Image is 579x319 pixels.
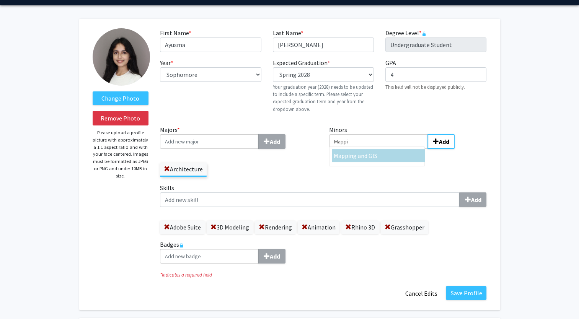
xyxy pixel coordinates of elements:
label: Adobe Suite [160,221,205,234]
p: Your graduation year (2028) needs to be updated to include a specific term. Please select your ex... [273,83,374,113]
label: Last Name [273,28,303,37]
label: Degree Level [385,28,426,37]
span: Mappi [334,152,350,159]
label: Minors [329,125,487,149]
label: First Name [160,28,191,37]
label: Majors [160,125,318,149]
button: Cancel Edits [400,286,442,301]
button: Save Profile [446,286,486,300]
b: Add [270,138,280,145]
iframe: Chat [6,285,33,313]
button: Skills [459,192,486,207]
svg: This information is provided and automatically updated by the University of Kentucky and is not e... [422,31,426,36]
label: 3D Modeling [207,221,253,234]
label: Badges [160,240,486,264]
button: Majors* [258,134,285,149]
label: Rendering [255,221,296,234]
input: Majors*Add [160,134,259,149]
span: ng and GIS [350,152,377,159]
button: Badges [258,249,285,264]
label: Animation [298,221,339,234]
input: SkillsAdd [160,192,460,207]
label: ChangeProfile Picture [93,91,149,105]
img: Profile Picture [93,28,150,86]
b: Add [471,196,481,203]
label: Year [160,58,173,67]
b: Add [270,252,280,260]
label: Architecture [160,163,207,176]
label: GPA [385,58,396,67]
p: Please upload a profile picture with approximately a 1:1 aspect ratio and with your face centered... [93,129,149,179]
b: Add [439,138,449,145]
button: MinorsMapping and GIS [427,134,455,149]
label: Grasshopper [381,221,428,234]
label: Skills [160,183,486,207]
small: This field will not be displayed publicly. [385,84,465,90]
i: Indicates a required field [160,271,486,278]
input: MinorsMapping and GISAdd [329,134,428,149]
label: Rhino 3D [341,221,379,234]
input: BadgesAdd [160,249,259,264]
button: Remove Photo [93,111,149,125]
label: Expected Graduation [273,58,330,67]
